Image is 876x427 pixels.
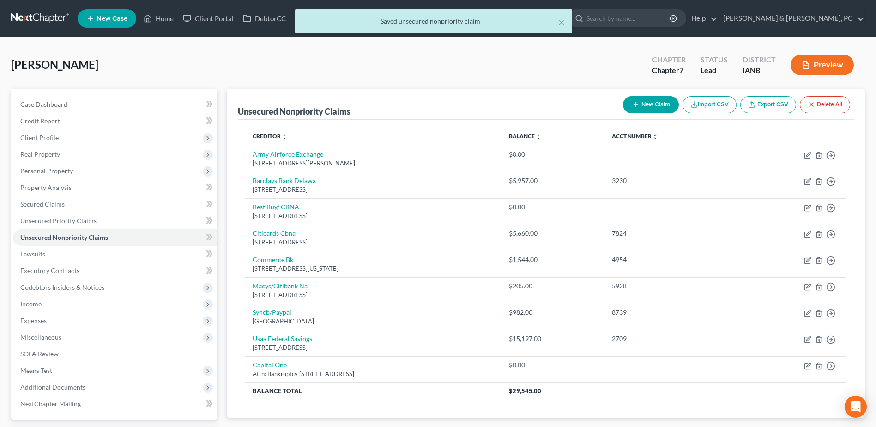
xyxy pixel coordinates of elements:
[800,96,850,113] button: Delete All
[253,264,494,273] div: [STREET_ADDRESS][US_STATE]
[253,335,312,342] a: Usaa Federal Savings
[509,150,597,159] div: $0.00
[623,96,679,113] button: New Claim
[245,383,501,399] th: Balance Total
[13,396,217,412] a: NextChapter Mailing
[845,396,867,418] div: Open Intercom Messenger
[612,281,730,291] div: 5928
[743,55,776,65] div: District
[701,55,728,65] div: Status
[509,202,597,212] div: $0.00
[509,176,597,185] div: $5,957.00
[253,177,316,184] a: Barclays Bank Delawa
[253,317,494,326] div: [GEOGRAPHIC_DATA]
[20,283,104,291] span: Codebtors Insiders & Notices
[13,113,217,129] a: Credit Report
[253,282,308,290] a: Macys/Citibank Na
[743,65,776,76] div: IANB
[253,238,494,247] div: [STREET_ADDRESS]
[13,213,217,229] a: Unsecured Priority Claims
[652,55,686,65] div: Chapter
[20,267,79,274] span: Executory Contracts
[13,262,217,279] a: Executory Contracts
[536,134,541,140] i: unfold_more
[652,65,686,76] div: Chapter
[652,134,658,140] i: unfold_more
[509,255,597,264] div: $1,544.00
[20,366,52,374] span: Means Test
[253,185,494,194] div: [STREET_ADDRESS]
[253,159,494,168] div: [STREET_ADDRESS][PERSON_NAME]
[11,58,98,71] span: [PERSON_NAME]
[253,229,296,237] a: Citicards Cbna
[253,291,494,299] div: [STREET_ADDRESS]
[20,217,97,225] span: Unsecured Priority Claims
[20,400,81,408] span: NextChapter Mailing
[791,55,854,75] button: Preview
[683,96,737,113] button: Import CSV
[20,167,73,175] span: Personal Property
[509,229,597,238] div: $5,660.00
[302,17,565,26] div: Saved unsecured nonpriority claim
[253,212,494,220] div: [STREET_ADDRESS]
[612,229,730,238] div: 7824
[13,196,217,213] a: Secured Claims
[253,203,299,211] a: Best Buy/ CBNA
[13,96,217,113] a: Case Dashboard
[612,176,730,185] div: 3230
[612,334,730,343] div: 2709
[701,65,728,76] div: Lead
[509,387,541,395] span: $29,545.00
[509,308,597,317] div: $982.00
[20,350,59,358] span: SOFA Review
[253,370,494,378] div: Attn: Bankruptcy [STREET_ADDRESS]
[253,308,291,316] a: Syncb/Paypal
[509,281,597,291] div: $205.00
[612,308,730,317] div: 8739
[238,106,350,117] div: Unsecured Nonpriority Claims
[558,17,565,28] button: ×
[679,66,683,74] span: 7
[13,246,217,262] a: Lawsuits
[20,200,65,208] span: Secured Claims
[253,256,293,263] a: Commerce Bk
[20,150,60,158] span: Real Property
[612,133,658,140] a: Acct Number unfold_more
[20,317,47,324] span: Expenses
[509,360,597,370] div: $0.00
[253,150,323,158] a: Army Airforce Exchange
[282,134,287,140] i: unfold_more
[20,333,61,341] span: Miscellaneous
[20,233,108,241] span: Unsecured Nonpriority Claims
[253,343,494,352] div: [STREET_ADDRESS]
[20,117,60,125] span: Credit Report
[20,134,59,141] span: Client Profile
[13,229,217,246] a: Unsecured Nonpriority Claims
[20,250,45,258] span: Lawsuits
[20,100,67,108] span: Case Dashboard
[13,179,217,196] a: Property Analysis
[740,96,796,113] a: Export CSV
[509,133,541,140] a: Balance unfold_more
[13,346,217,362] a: SOFA Review
[612,255,730,264] div: 4954
[253,361,287,369] a: Capital One
[253,133,287,140] a: Creditor unfold_more
[20,383,85,391] span: Additional Documents
[20,183,72,191] span: Property Analysis
[509,334,597,343] div: $15,197.00
[20,300,42,308] span: Income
